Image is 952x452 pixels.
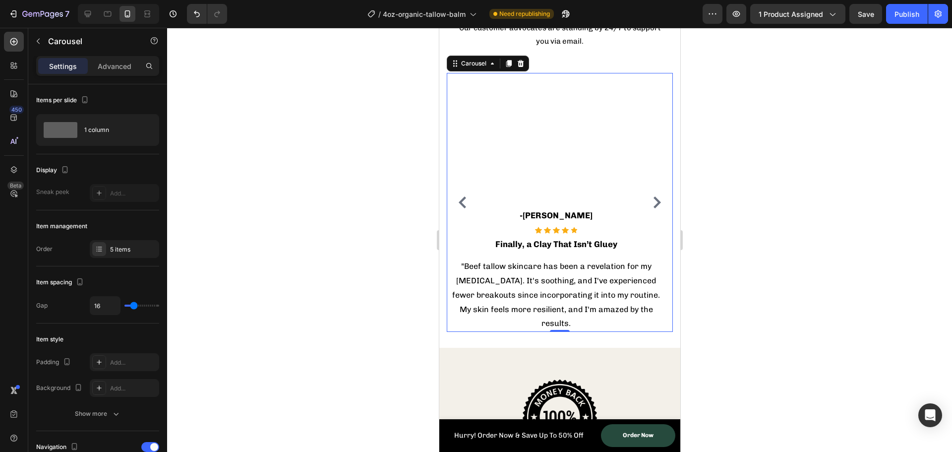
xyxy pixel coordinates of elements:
[439,28,680,452] iframe: Design area
[15,167,31,183] button: Carousel Back Arrow
[894,9,919,19] div: Publish
[48,35,132,47] p: Carousel
[7,210,226,223] h3: Finally, a Clay That Isn’t Gluey
[20,31,49,40] div: Carousel
[8,232,225,303] p: "Beef tallow skincare has been a revelation for my [MEDICAL_DATA]. It's soothing, and I've experi...
[49,61,77,71] p: Settings
[84,119,145,141] div: 1 column
[75,409,121,419] div: Show more
[36,188,69,196] div: Sneak peek
[36,245,53,254] div: Order
[36,405,159,423] button: Show more
[162,396,236,419] button: <p>Order Now</p>
[110,384,157,393] div: Add...
[383,9,466,19] span: 4oz-organic-tallow-balm
[849,4,882,24] button: Save
[110,358,157,367] div: Add...
[918,403,942,427] div: Open Intercom Messenger
[210,167,226,183] button: Carousel Next Arrow
[90,297,120,315] input: Auto
[110,245,157,254] div: 5 items
[36,164,71,177] div: Display
[36,222,87,231] div: Item management
[51,45,182,177] img: -I1YmMAz3.jpg
[187,4,227,24] div: Undo/Redo
[378,9,381,19] span: /
[36,301,48,310] div: Gap
[98,61,131,71] p: Advanced
[183,402,214,413] p: Order Now
[886,4,928,24] button: Publish
[7,182,24,190] div: Beta
[36,276,86,289] div: Item spacing
[4,4,74,24] button: 7
[9,106,24,114] div: 450
[759,9,823,19] span: 1 product assigned
[36,382,84,395] div: Background
[8,182,225,194] p: -[PERSON_NAME]
[858,10,874,18] span: Save
[750,4,845,24] button: 1 product assigned
[65,8,69,20] p: 7
[36,94,91,107] div: Items per slide
[36,356,73,369] div: Padding
[499,9,550,18] span: Need republishing
[36,335,63,344] div: Item style
[5,402,154,413] h2: Hurry! Order Now & Save Up To 50% Off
